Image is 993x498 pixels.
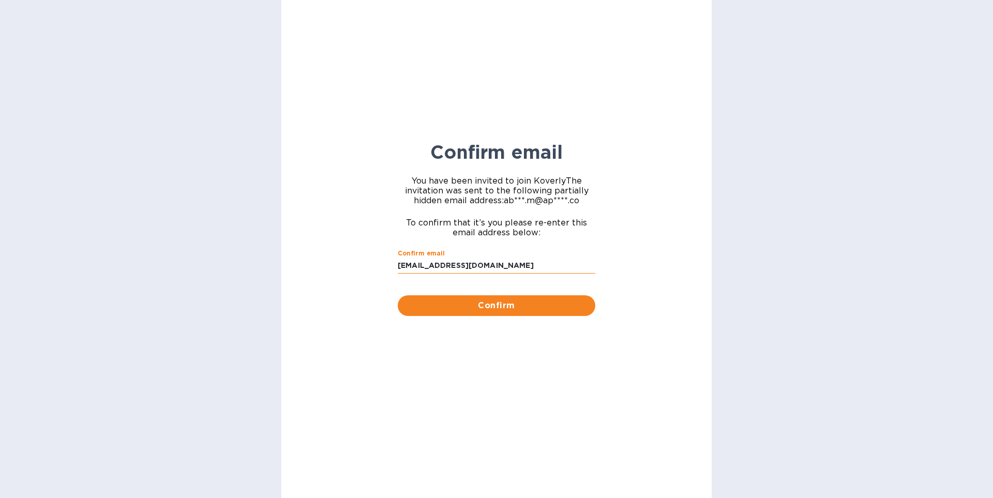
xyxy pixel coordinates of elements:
span: You have been invited to join Koverly The invitation was sent to the following partially hidden e... [398,176,595,205]
span: Confirm [406,299,587,312]
button: Confirm [398,295,595,316]
label: Confirm email [398,251,445,257]
b: Confirm email [430,141,563,163]
span: To confirm that it’s you please re-enter this email address below: [398,218,595,237]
